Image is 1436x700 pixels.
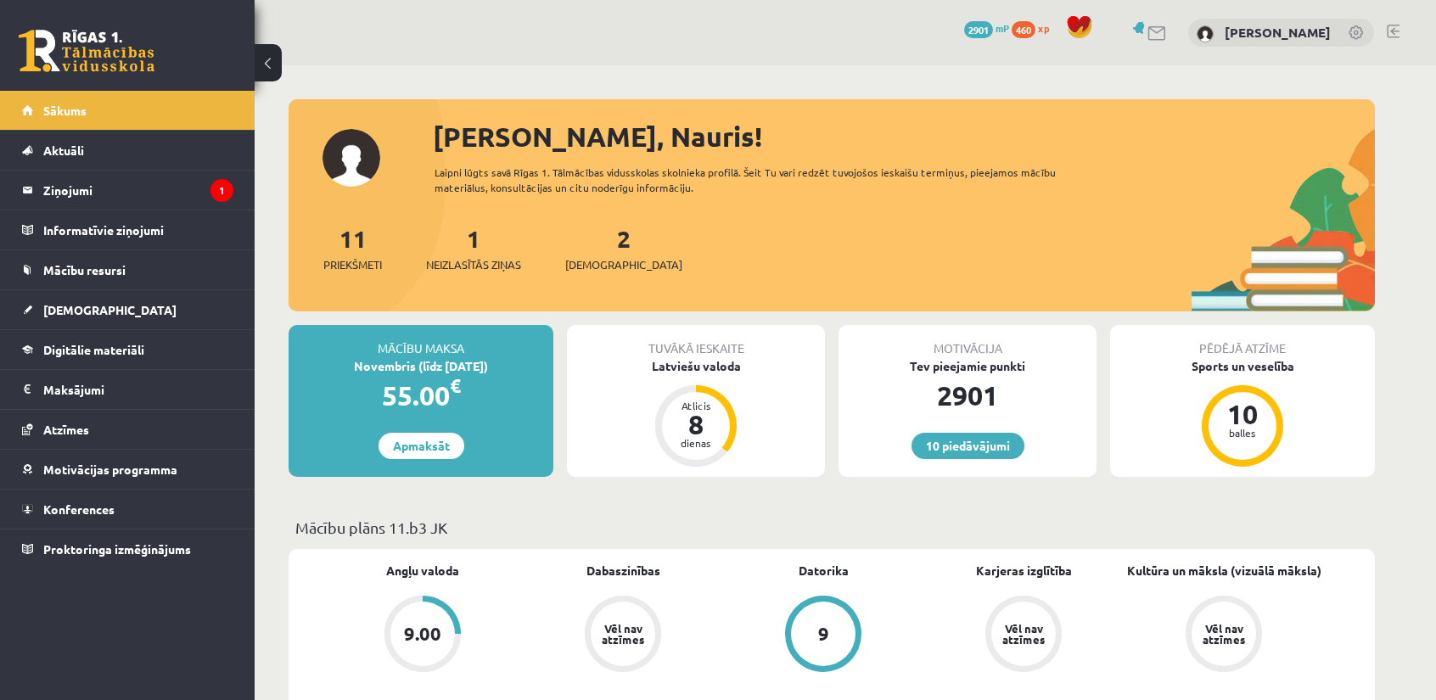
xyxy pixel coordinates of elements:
div: Laipni lūgts savā Rīgas 1. Tālmācības vidusskolas skolnieka profilā. Šeit Tu vari redzēt tuvojošo... [435,165,1086,195]
img: Nauris Vakermanis [1197,25,1214,42]
a: [PERSON_NAME] [1225,24,1331,41]
div: Vēl nav atzīmes [1000,623,1047,645]
a: [DEMOGRAPHIC_DATA] [22,290,233,329]
div: Mācību maksa [289,325,553,357]
div: [PERSON_NAME], Nauris! [433,116,1375,157]
a: Maksājumi [22,370,233,409]
a: Motivācijas programma [22,450,233,489]
span: 460 [1012,21,1035,38]
a: Rīgas 1. Tālmācības vidusskola [19,30,154,72]
div: balles [1217,428,1268,438]
span: xp [1038,21,1049,35]
a: Mācību resursi [22,250,233,289]
a: 1Neizlasītās ziņas [426,223,521,273]
span: Neizlasītās ziņas [426,256,521,273]
a: Karjeras izglītība [976,562,1072,580]
div: Motivācija [839,325,1097,357]
a: 2901 mP [964,21,1009,35]
a: Datorika [799,562,849,580]
a: Digitālie materiāli [22,330,233,369]
span: [DEMOGRAPHIC_DATA] [43,302,177,317]
div: 9.00 [404,624,441,643]
span: Digitālie materiāli [43,342,144,357]
div: dienas [670,438,721,448]
a: 2[DEMOGRAPHIC_DATA] [565,223,682,273]
a: 10 piedāvājumi [912,433,1024,459]
a: Sākums [22,91,233,130]
div: Sports un veselība [1110,357,1375,375]
div: Tev pieejamie punkti [839,357,1097,375]
span: Aktuāli [43,143,84,158]
a: Konferences [22,490,233,529]
span: mP [996,21,1009,35]
span: Sākums [43,103,87,118]
span: 2901 [964,21,993,38]
a: Sports un veselība 10 balles [1110,357,1375,469]
a: 460 xp [1012,21,1057,35]
span: Konferences [43,501,115,517]
a: Vēl nav atzīmes [1124,596,1324,675]
div: Atlicis [670,400,721,411]
a: Informatīvie ziņojumi [22,210,233,249]
div: Latviešu valoda [567,357,825,375]
div: 10 [1217,400,1268,428]
a: Vēl nav atzīmes [523,596,723,675]
a: Vēl nav atzīmes [923,596,1124,675]
span: € [450,373,461,398]
a: Ziņojumi1 [22,171,233,210]
div: Tuvākā ieskaite [567,325,825,357]
span: Proktoringa izmēģinājums [43,541,191,557]
p: Mācību plāns 11.b3 JK [295,516,1368,539]
a: Dabaszinības [586,562,660,580]
div: 9 [818,624,829,643]
a: 11Priekšmeti [323,223,382,273]
div: 55.00 [289,375,553,416]
a: Atzīmes [22,410,233,449]
a: Apmaksāt [379,433,464,459]
span: [DEMOGRAPHIC_DATA] [565,256,682,273]
a: Aktuāli [22,131,233,170]
legend: Ziņojumi [43,171,233,210]
span: Motivācijas programma [43,462,177,477]
a: Proktoringa izmēģinājums [22,529,233,568]
div: 2901 [839,375,1097,416]
div: Vēl nav atzīmes [599,623,647,645]
a: Kultūra un māksla (vizuālā māksla) [1127,562,1321,580]
div: Novembris (līdz [DATE]) [289,357,553,375]
a: 9.00 [323,596,523,675]
span: Priekšmeti [323,256,382,273]
div: 8 [670,411,721,438]
span: Atzīmes [43,422,89,437]
legend: Maksājumi [43,370,233,409]
div: Vēl nav atzīmes [1200,623,1248,645]
a: Angļu valoda [386,562,459,580]
a: 9 [723,596,923,675]
i: 1 [210,179,233,202]
legend: Informatīvie ziņojumi [43,210,233,249]
div: Pēdējā atzīme [1110,325,1375,357]
span: Mācību resursi [43,262,126,277]
a: Latviešu valoda Atlicis 8 dienas [567,357,825,469]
